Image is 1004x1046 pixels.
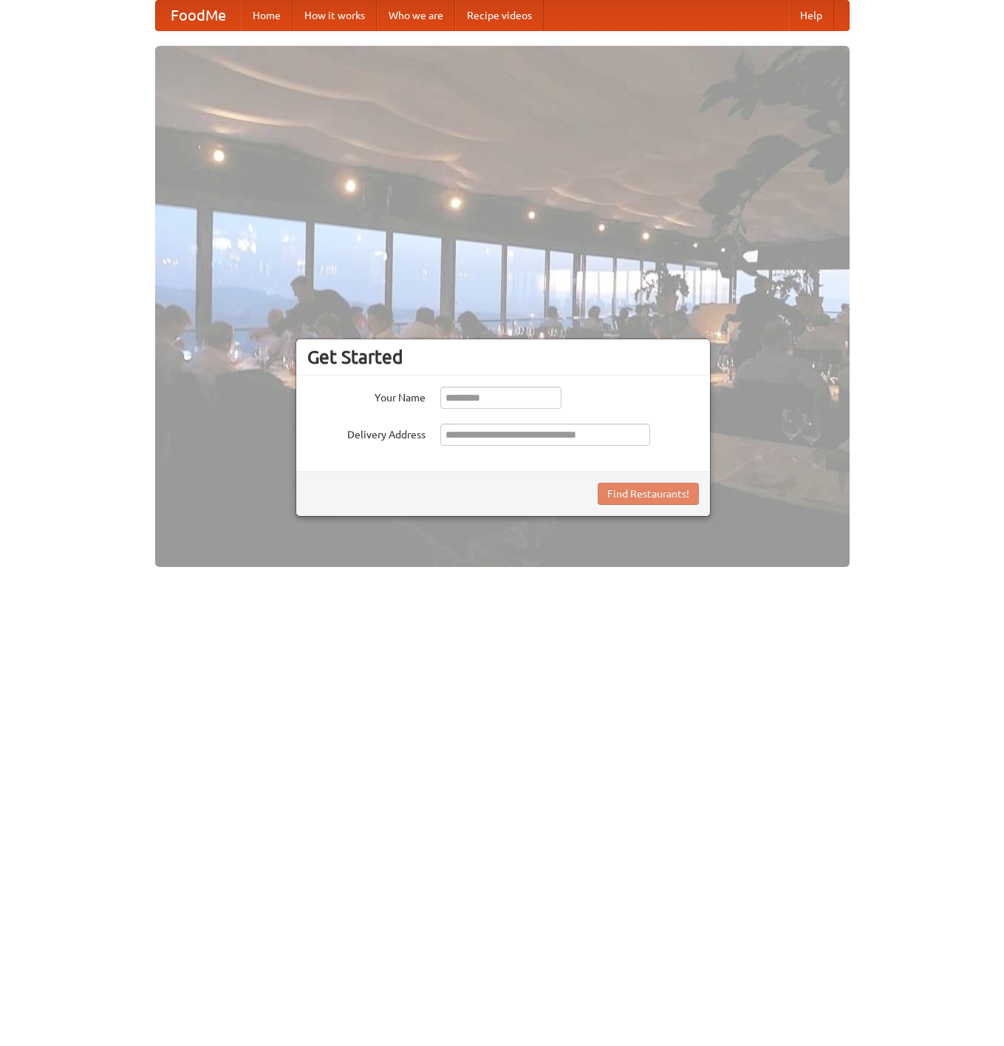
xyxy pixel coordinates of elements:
[598,483,699,505] button: Find Restaurants!
[377,1,455,30] a: Who we are
[455,1,544,30] a: Recipe videos
[241,1,293,30] a: Home
[307,424,426,442] label: Delivery Address
[788,1,834,30] a: Help
[307,387,426,405] label: Your Name
[156,1,241,30] a: FoodMe
[307,346,699,368] h3: Get Started
[293,1,377,30] a: How it works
